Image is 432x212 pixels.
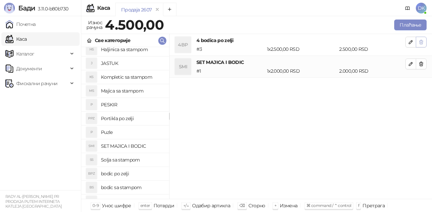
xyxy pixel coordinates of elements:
[85,18,104,32] div: Износ рачуна
[101,196,164,207] h4: deciji duks sa stampom
[195,67,266,75] div: # 1
[195,45,266,53] div: # 3
[196,59,405,66] h4: SET MAJICA I BODIC
[239,203,245,208] span: ⌫
[95,37,130,44] div: Све категорије
[274,203,276,208] span: +
[86,58,97,69] div: J
[86,141,97,151] div: SMI
[5,17,36,31] a: Почетна
[306,203,351,208] span: ⌘ command / ⌃ control
[92,203,99,208] span: 0-9
[86,85,97,96] div: MS
[16,77,57,90] span: Фискални рачуни
[5,194,62,209] small: RADY AL-[PERSON_NAME] PR PRODAJA PUTEM INTERNETA KATLEJA [GEOGRAPHIC_DATA]
[18,4,35,12] span: Бади
[192,201,230,210] div: Одабир артикла
[101,72,164,82] h4: Kompletic sa stampom
[86,154,97,165] div: SS
[153,7,162,12] button: remove
[362,201,385,210] div: Претрага
[86,99,97,110] div: P
[81,47,169,199] div: grid
[97,5,110,11] div: Каса
[416,3,427,13] span: DK
[105,16,164,33] strong: 4.500,00
[175,37,191,53] div: 4BP
[338,45,407,53] div: 2.500,00 RSD
[338,67,407,75] div: 2.000,00 RSD
[5,32,27,46] a: Каса
[175,59,191,75] div: SMI
[86,182,97,193] div: BS
[121,6,152,13] div: Продаја 2607
[196,37,405,44] h4: 4 bodica po zelji
[16,62,42,75] span: Документи
[101,99,164,110] h4: PESKIR
[86,168,97,179] div: BPZ
[140,203,150,208] span: enter
[394,20,427,30] button: Плаћање
[86,196,97,207] div: DDS
[358,203,359,208] span: f
[101,168,164,179] h4: bodic po zelji
[4,3,15,13] img: Logo
[248,201,265,210] div: Сторно
[183,203,189,208] span: ↑/↓
[101,127,164,138] h4: Puzle
[266,67,338,75] div: 1 x 2.000,00 RSD
[101,85,164,96] h4: Majica sa stampom
[154,201,174,210] div: Потврди
[101,154,164,165] h4: Solja sa stampom
[101,58,164,69] h4: JASTUK
[35,6,68,12] span: 3.11.0-b80b730
[101,113,164,124] h4: Portikla po zelji
[266,45,338,53] div: 1 x 2.500,00 RSD
[86,113,97,124] div: PPZ
[163,3,177,16] button: Add tab
[86,127,97,138] div: P
[16,47,34,61] span: Каталог
[86,44,97,55] div: HS
[101,141,164,151] h4: SET MAJICA I BODIC
[102,201,131,210] div: Унос шифре
[402,3,413,13] a: Документација
[280,201,297,210] div: Измена
[101,44,164,55] h4: Haljinica sa stampom
[101,182,164,193] h4: bodic sa stampom
[86,72,97,82] div: KS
